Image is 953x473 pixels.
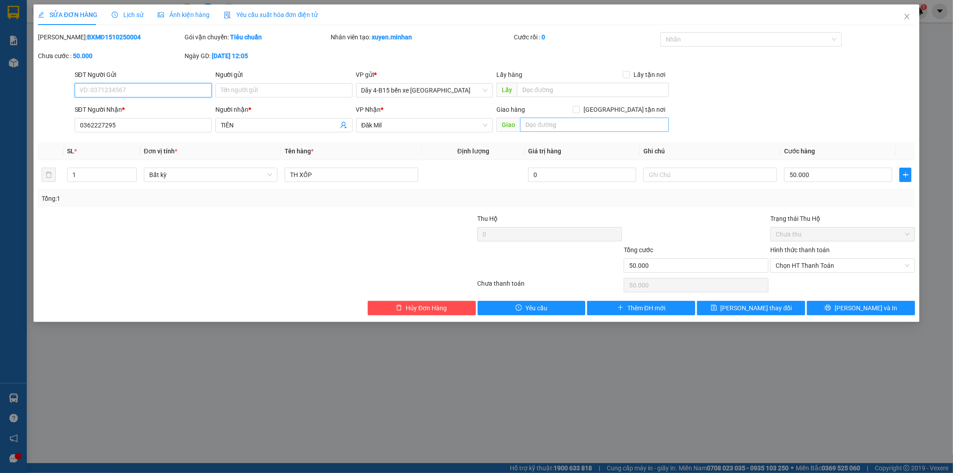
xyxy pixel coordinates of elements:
[525,303,547,313] span: Yêu cầu
[340,122,347,129] span: user-add
[42,194,368,203] div: Tổng: 1
[627,303,665,313] span: Thêm ĐH mới
[75,70,212,80] div: SĐT Người Gửi
[406,303,447,313] span: Hủy Đơn Hàng
[158,12,164,18] span: picture
[697,301,805,315] button: save[PERSON_NAME] thay đổi
[776,259,910,272] span: Chọn HT Thanh Toán
[212,52,248,59] b: [DATE] 12:05
[224,11,318,18] span: Yêu cầu xuất hóa đơn điện tử
[477,215,498,222] span: Thu Hộ
[331,32,512,42] div: Nhân viên tạo:
[356,106,381,113] span: VP Nhận
[62,48,119,58] li: VP Đăk Mil
[38,12,44,18] span: edit
[514,32,659,42] div: Cước rồi :
[158,11,210,18] span: Ảnh kiện hàng
[478,301,586,315] button: exclamation-circleYêu cầu
[899,168,911,182] button: plus
[149,168,272,182] span: Bất kỳ
[73,52,92,59] b: 50.000
[496,83,517,97] span: Lấy
[4,48,62,78] li: VP Dãy 4-B15 bến xe [GEOGRAPHIC_DATA]
[285,148,314,155] span: Tên hàng
[42,168,56,182] button: delete
[4,4,36,36] img: logo.jpg
[185,32,329,42] div: Gói vận chuyển:
[542,34,545,41] b: 0
[361,84,488,97] span: Dãy 4-B15 bến xe Miền Đông
[776,228,910,241] span: Chưa thu
[144,148,177,155] span: Đơn vị tính
[38,11,97,18] span: SỬA ĐƠN HÀNG
[496,106,525,113] span: Giao hàng
[770,246,830,253] label: Hình thức thanh toán
[630,70,669,80] span: Lấy tận nơi
[38,51,183,61] div: Chưa cước :
[215,70,353,80] div: Người gửi
[711,304,717,312] span: save
[477,279,623,294] div: Chưa thanh toán
[580,105,669,114] span: [GEOGRAPHIC_DATA] tận nơi
[62,60,68,66] span: environment
[825,304,831,312] span: printer
[215,105,353,114] div: Người nhận
[62,59,117,106] b: 44 thôn [GEOGRAPHIC_DATA], xã [GEOGRAPHIC_DATA],
[285,168,418,182] input: VD: Bàn, Ghế
[224,12,231,19] img: icon
[496,71,522,78] span: Lấy hàng
[75,105,212,114] div: SĐT Người Nhận
[624,246,653,253] span: Tổng cước
[112,12,118,18] span: clock-circle
[520,118,669,132] input: Dọc đường
[516,304,522,312] span: exclamation-circle
[587,301,695,315] button: plusThêm ĐH mới
[643,168,777,182] input: Ghi Chú
[640,143,781,160] th: Ghi chú
[617,304,624,312] span: plus
[784,148,815,155] span: Cước hàng
[903,13,911,20] span: close
[458,148,489,155] span: Định lượng
[361,118,488,132] span: Đăk Mil
[721,303,792,313] span: [PERSON_NAME] thay đổi
[835,303,897,313] span: [PERSON_NAME] và In
[900,171,911,178] span: plus
[185,51,329,61] div: Ngày GD:
[38,32,183,42] div: [PERSON_NAME]:
[807,301,915,315] button: printer[PERSON_NAME] và In
[770,214,915,224] div: Trạng thái Thu Hộ
[396,304,402,312] span: delete
[496,118,520,132] span: Giao
[112,11,143,18] span: Lịch sử
[368,301,476,315] button: deleteHủy Đơn Hàng
[894,4,919,30] button: Close
[230,34,262,41] b: Tiêu chuẩn
[517,83,669,97] input: Dọc đường
[87,34,141,41] b: BXMĐ1510250004
[67,148,74,155] span: SL
[356,70,493,80] div: VP gửi
[372,34,412,41] b: xuyen.minhan
[528,148,561,155] span: Giá trị hàng
[4,4,130,38] li: Minh An Express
